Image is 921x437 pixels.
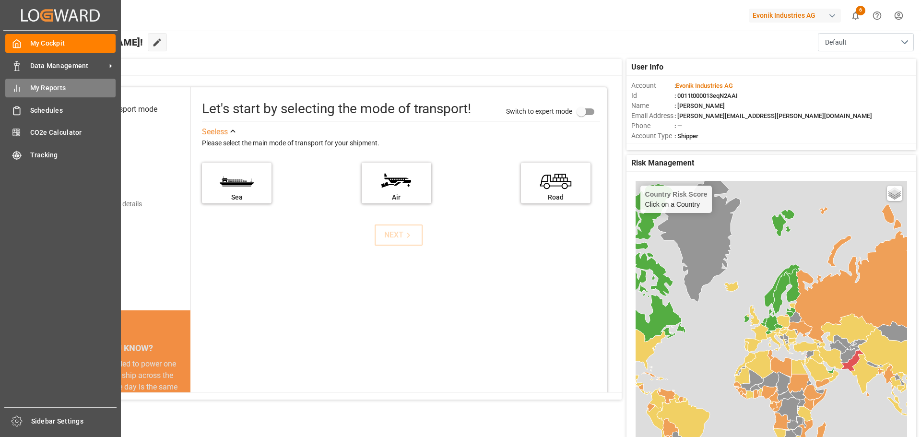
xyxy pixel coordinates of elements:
[30,38,116,48] span: My Cockpit
[631,61,663,73] span: User Info
[818,33,914,51] button: open menu
[631,81,674,91] span: Account
[674,92,738,99] span: : 0011t000013eqN2AAI
[526,192,586,202] div: Road
[825,37,847,47] span: Default
[5,101,116,119] a: Schedules
[5,34,116,53] a: My Cockpit
[887,186,902,201] a: Layers
[202,99,471,119] div: Let's start by selecting the mode of transport!
[40,33,143,51] span: Hello [PERSON_NAME]!
[856,6,865,15] span: 6
[30,128,116,138] span: CO2e Calculator
[866,5,888,26] button: Help Center
[202,126,228,138] div: See less
[30,150,116,160] span: Tracking
[631,131,674,141] span: Account Type
[30,61,106,71] span: Data Management
[5,123,116,142] a: CO2e Calculator
[31,416,117,426] span: Sidebar Settings
[506,107,572,115] span: Switch to expert mode
[631,91,674,101] span: Id
[631,121,674,131] span: Phone
[631,111,674,121] span: Email Address
[674,122,682,130] span: : —
[384,229,413,241] div: NEXT
[674,82,733,89] span: :
[631,101,674,111] span: Name
[5,145,116,164] a: Tracking
[645,190,708,198] h4: Country Risk Score
[674,102,725,109] span: : [PERSON_NAME]
[845,5,866,26] button: show 6 new notifications
[30,106,116,116] span: Schedules
[631,157,694,169] span: Risk Management
[676,82,733,89] span: Evonik Industries AG
[202,138,600,149] div: Please select the main mode of transport for your shipment.
[366,192,426,202] div: Air
[207,192,267,202] div: Sea
[63,358,179,427] div: The energy needed to power one large container ship across the ocean in a single day is the same ...
[674,132,698,140] span: : Shipper
[375,224,423,246] button: NEXT
[749,9,841,23] div: Evonik Industries AG
[52,338,190,358] div: DID YOU KNOW?
[749,6,845,24] button: Evonik Industries AG
[674,112,872,119] span: : [PERSON_NAME][EMAIL_ADDRESS][PERSON_NAME][DOMAIN_NAME]
[5,79,116,97] a: My Reports
[30,83,116,93] span: My Reports
[645,190,708,208] div: Click on a Country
